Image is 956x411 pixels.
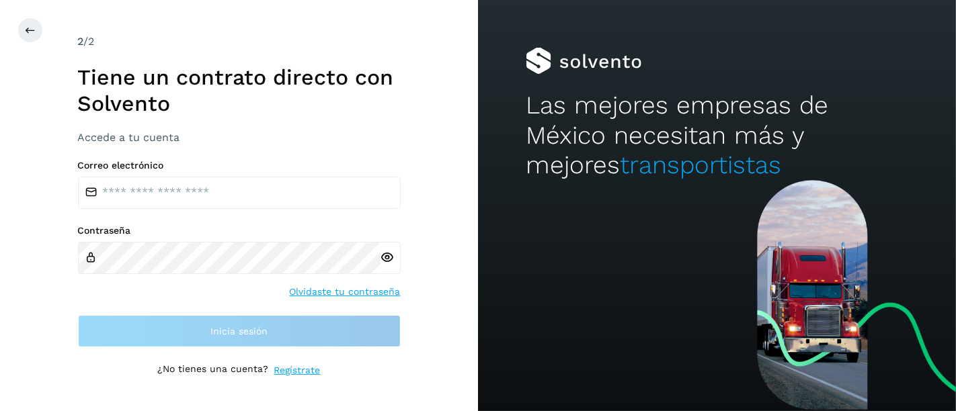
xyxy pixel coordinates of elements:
h3: Accede a tu cuenta [78,131,401,144]
label: Contraseña [78,225,401,236]
span: Inicia sesión [210,326,268,336]
p: ¿No tienes una cuenta? [158,363,269,377]
button: Inicia sesión [78,315,401,347]
h2: Las mejores empresas de México necesitan más y mejores [526,91,908,180]
h1: Tiene un contrato directo con Solvento [78,64,401,116]
a: Regístrate [274,363,321,377]
label: Correo electrónico [78,160,401,171]
a: Olvidaste tu contraseña [290,285,401,299]
span: transportistas [620,150,781,179]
